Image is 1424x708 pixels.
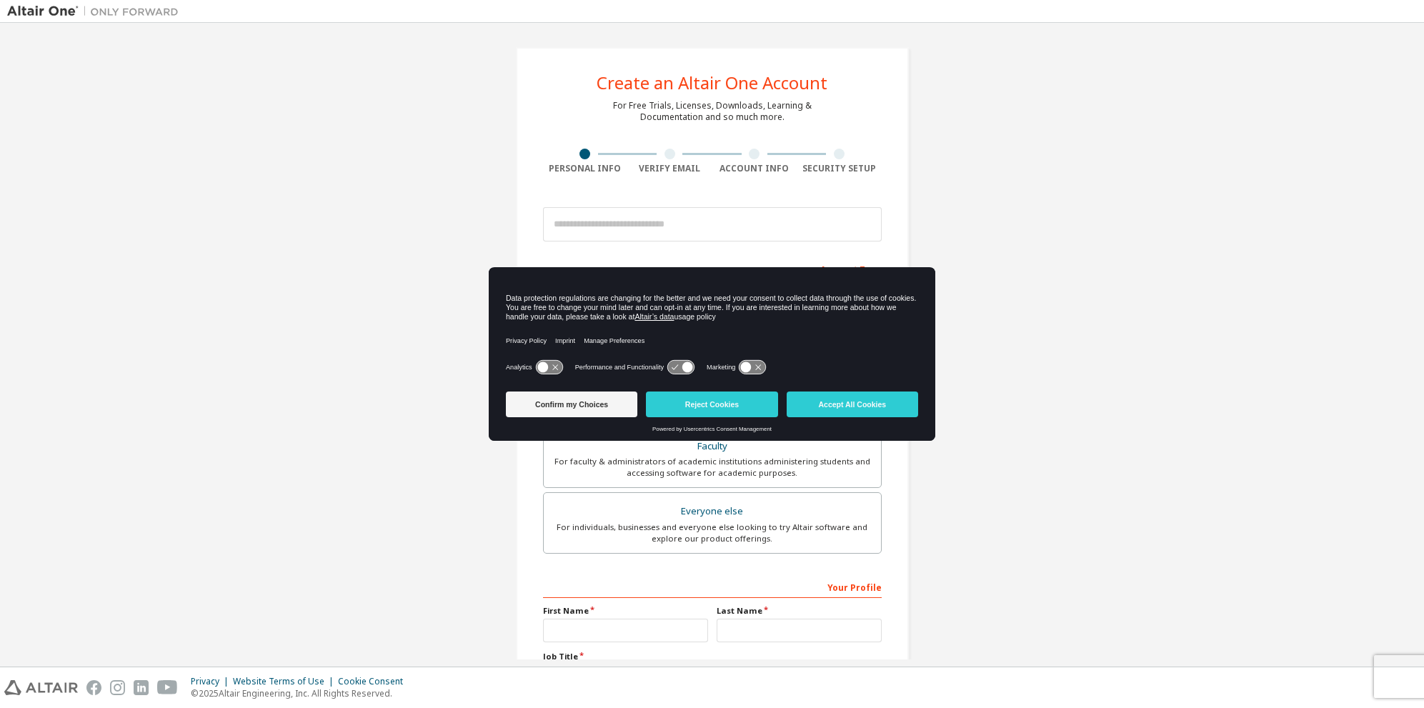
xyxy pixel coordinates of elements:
div: Verify Email [627,163,712,174]
div: Faculty [552,437,872,457]
div: For Free Trials, Licenses, Downloads, Learning & Documentation and so much more. [613,100,812,123]
div: Security Setup [797,163,882,174]
div: Personal Info [543,163,628,174]
p: © 2025 Altair Engineering, Inc. All Rights Reserved. [191,687,412,699]
div: For individuals, businesses and everyone else looking to try Altair software and explore our prod... [552,522,872,544]
img: youtube.svg [157,680,178,695]
div: Privacy [191,676,233,687]
div: Create an Altair One Account [597,74,827,91]
img: facebook.svg [86,680,101,695]
img: Altair One [7,4,186,19]
div: For faculty & administrators of academic institutions administering students and accessing softwa... [552,456,872,479]
div: Cookie Consent [338,676,412,687]
div: Account Info [712,163,797,174]
div: Your Profile [543,575,882,598]
div: Everyone else [552,502,872,522]
label: Job Title [543,651,882,662]
label: First Name [543,605,708,617]
img: altair_logo.svg [4,680,78,695]
div: Account Type [543,257,882,280]
img: instagram.svg [110,680,125,695]
img: linkedin.svg [134,680,149,695]
label: Last Name [717,605,882,617]
div: Website Terms of Use [233,676,338,687]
